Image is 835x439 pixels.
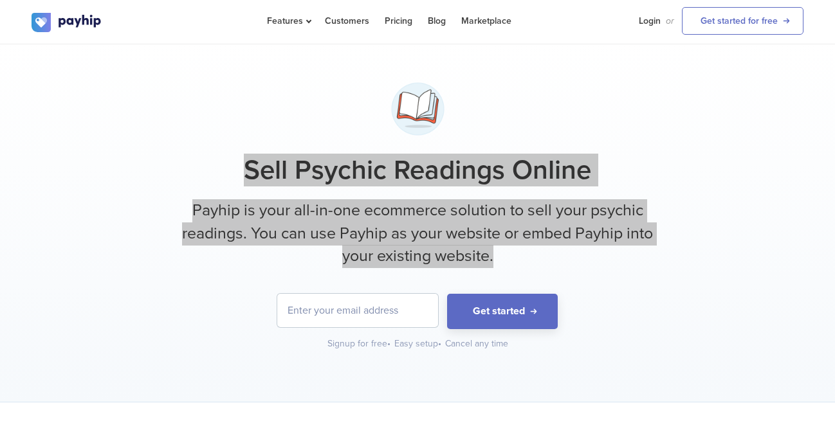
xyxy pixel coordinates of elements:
[447,294,558,329] button: Get started
[438,338,441,349] span: •
[682,7,803,35] a: Get started for free
[32,13,102,32] img: logo.svg
[277,294,438,327] input: Enter your email address
[32,154,803,186] h1: Sell Psychic Readings Online
[327,337,392,350] div: Signup for free
[445,337,508,350] div: Cancel any time
[267,15,309,26] span: Features
[394,337,443,350] div: Easy setup
[387,338,390,349] span: •
[385,76,450,141] img: open-book-3-bupyk5oyilwbglj4rvfmjr.png
[176,199,659,268] p: Payhip is your all-in-one ecommerce solution to sell your psychic readings. You can use Payhip as...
